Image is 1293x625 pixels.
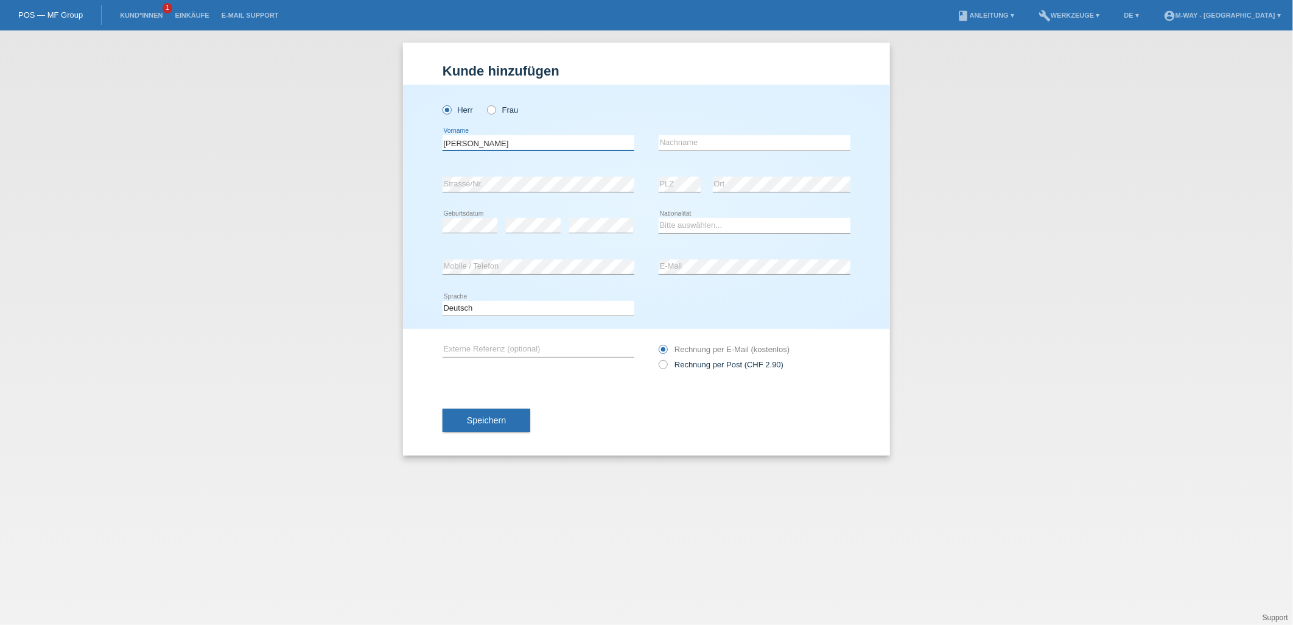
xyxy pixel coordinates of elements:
[114,12,169,19] a: Kund*innen
[1163,10,1176,22] i: account_circle
[487,105,495,113] input: Frau
[443,409,530,432] button: Speichern
[443,105,473,115] label: Herr
[1118,12,1145,19] a: DE ▾
[215,12,285,19] a: E-Mail Support
[1039,10,1051,22] i: build
[1157,12,1287,19] a: account_circlem-way - [GEOGRAPHIC_DATA] ▾
[659,360,667,375] input: Rechnung per Post (CHF 2.90)
[659,345,667,360] input: Rechnung per E-Mail (kostenlos)
[659,345,790,354] label: Rechnung per E-Mail (kostenlos)
[1032,12,1106,19] a: buildWerkzeuge ▾
[18,10,83,19] a: POS — MF Group
[951,12,1020,19] a: bookAnleitung ▾
[958,10,970,22] i: book
[1263,613,1288,622] a: Support
[169,12,215,19] a: Einkäufe
[443,63,850,79] h1: Kunde hinzufügen
[659,360,783,369] label: Rechnung per Post (CHF 2.90)
[467,415,506,425] span: Speichern
[443,105,450,113] input: Herr
[163,3,172,13] span: 1
[487,105,518,115] label: Frau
